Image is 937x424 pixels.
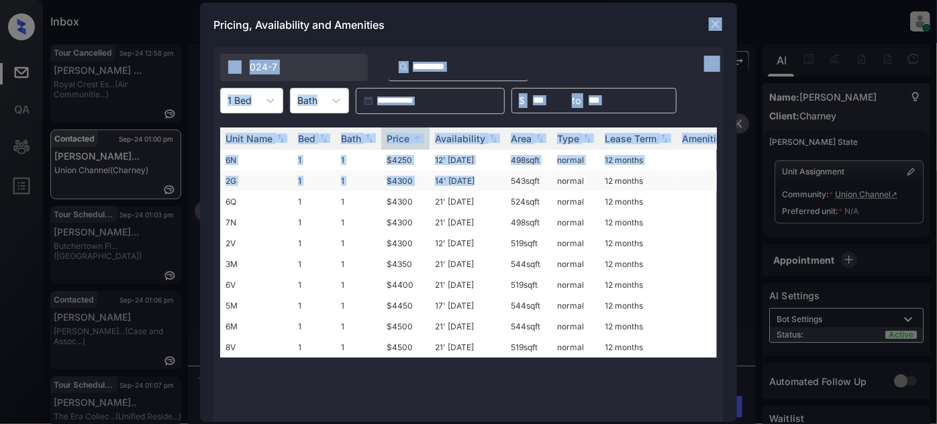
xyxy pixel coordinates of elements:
[387,133,409,144] div: Price
[581,134,594,143] img: sorting
[599,254,677,274] td: 12 months
[599,295,677,316] td: 12 months
[552,170,599,191] td: normal
[220,170,293,191] td: 2G
[533,134,546,143] img: sorting
[511,133,532,144] div: Area
[599,233,677,254] td: 12 months
[293,212,336,233] td: 1
[336,233,381,254] td: 1
[599,170,677,191] td: 12 months
[430,295,505,316] td: 17' [DATE]
[552,233,599,254] td: normal
[220,295,293,316] td: 5M
[293,316,336,337] td: 1
[552,212,599,233] td: normal
[200,3,737,47] div: Pricing, Availability and Amenities
[682,133,727,144] div: Amenities
[430,337,505,358] td: 21' [DATE]
[293,233,336,254] td: 1
[505,212,552,233] td: 498 sqft
[552,295,599,316] td: normal
[293,170,336,191] td: 1
[293,150,336,170] td: 1
[430,233,505,254] td: 12' [DATE]
[341,133,361,144] div: Bath
[336,316,381,337] td: 1
[226,133,273,144] div: Unit Name
[505,295,552,316] td: 544 sqft
[381,191,430,212] td: $4300
[505,274,552,295] td: 519 sqft
[599,274,677,295] td: 12 months
[430,274,505,295] td: 21' [DATE]
[228,60,242,74] img: icon-zuma
[381,274,430,295] td: $4400
[505,254,552,274] td: 544 sqft
[552,150,599,170] td: normal
[220,337,293,358] td: 8V
[274,134,287,143] img: sorting
[336,170,381,191] td: 1
[298,133,315,144] div: Bed
[505,170,552,191] td: 543 sqft
[336,254,381,274] td: 1
[336,212,381,233] td: 1
[317,134,330,143] img: sorting
[572,93,581,108] span: to
[605,133,656,144] div: Lease Term
[220,233,293,254] td: 2V
[293,254,336,274] td: 1
[381,316,430,337] td: $4500
[293,337,336,358] td: 1
[704,56,720,72] img: icon-zuma
[430,170,505,191] td: 14' [DATE]
[381,337,430,358] td: $4500
[336,191,381,212] td: 1
[505,150,552,170] td: 498 sqft
[505,233,552,254] td: 519 sqft
[220,150,293,170] td: 6N
[220,212,293,233] td: 7N
[381,233,430,254] td: $4300
[362,134,376,143] img: sorting
[505,316,552,337] td: 544 sqft
[430,191,505,212] td: 21' [DATE]
[599,150,677,170] td: 12 months
[599,212,677,233] td: 12 months
[336,274,381,295] td: 1
[552,337,599,358] td: normal
[552,316,599,337] td: normal
[220,191,293,212] td: 6Q
[658,134,671,143] img: sorting
[487,134,500,143] img: sorting
[435,133,485,144] div: Availability
[399,61,409,73] img: icon-zuma
[336,150,381,170] td: 1
[336,295,381,316] td: 1
[381,170,430,191] td: $4300
[599,316,677,337] td: 12 months
[552,254,599,274] td: normal
[552,191,599,212] td: normal
[336,337,381,358] td: 1
[552,274,599,295] td: normal
[381,212,430,233] td: $4300
[505,337,552,358] td: 519 sqft
[430,254,505,274] td: 21' [DATE]
[220,316,293,337] td: 6M
[250,60,277,74] span: 024-7
[430,316,505,337] td: 21' [DATE]
[220,254,293,274] td: 3M
[430,212,505,233] td: 21' [DATE]
[293,191,336,212] td: 1
[505,191,552,212] td: 524 sqft
[709,17,722,31] img: close
[430,150,505,170] td: 12' [DATE]
[293,295,336,316] td: 1
[293,274,336,295] td: 1
[599,191,677,212] td: 12 months
[381,295,430,316] td: $4450
[381,150,430,170] td: $4250
[557,133,579,144] div: Type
